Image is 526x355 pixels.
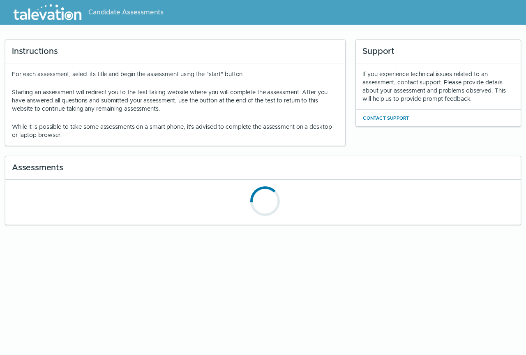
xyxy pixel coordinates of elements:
span: Candidate Assessments [88,7,164,17]
div: Support [356,40,521,63]
p: Starting an assessment will redirect you to the test taking website where you will complete the a... [12,88,339,113]
button: Contact Support [362,113,409,123]
div: For each assessment, select its title and begin the assessment using the "start" button. [12,70,339,139]
div: Assessments [5,156,521,180]
div: If you experience technical issues related to an assessment, contact support. Please provide deta... [362,70,514,103]
div: Instructions [5,40,345,63]
img: Talevation_Logo_Transparent_white.png [10,2,85,23]
p: While it is possible to take some assessments on a smart phone, it's advised to complete the asse... [12,123,339,139]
